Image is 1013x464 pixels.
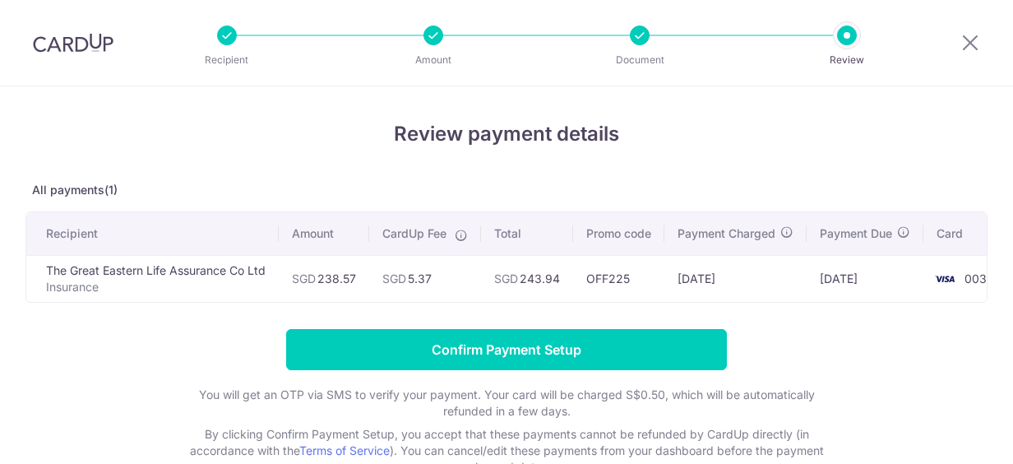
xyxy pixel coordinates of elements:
th: Promo code [573,212,664,255]
td: [DATE] [807,255,923,302]
span: Payment Due [820,225,892,242]
p: All payments(1) [25,182,988,198]
td: 238.57 [279,255,369,302]
p: Document [579,52,701,68]
td: The Great Eastern Life Assurance Co Ltd [26,255,279,302]
img: CardUp [33,33,113,53]
span: Payment Charged [678,225,775,242]
span: CardUp Fee [382,225,446,242]
p: Amount [372,52,494,68]
span: SGD [382,271,406,285]
span: 0035 [964,271,993,285]
h4: Review payment details [25,119,988,149]
p: Insurance [46,279,266,295]
th: Card [923,212,1013,255]
p: Review [786,52,908,68]
th: Amount [279,212,369,255]
img: <span class="translation_missing" title="translation missing: en.account_steps.new_confirm_form.b... [928,269,961,289]
th: Total [481,212,573,255]
td: 5.37 [369,255,481,302]
th: Recipient [26,212,279,255]
td: [DATE] [664,255,807,302]
span: SGD [292,271,316,285]
p: Recipient [166,52,288,68]
td: OFF225 [573,255,664,302]
a: Terms of Service [299,443,390,457]
span: SGD [494,271,518,285]
td: 243.94 [481,255,573,302]
p: You will get an OTP via SMS to verify your payment. Your card will be charged S$0.50, which will ... [178,387,835,420]
input: Confirm Payment Setup [286,329,727,370]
